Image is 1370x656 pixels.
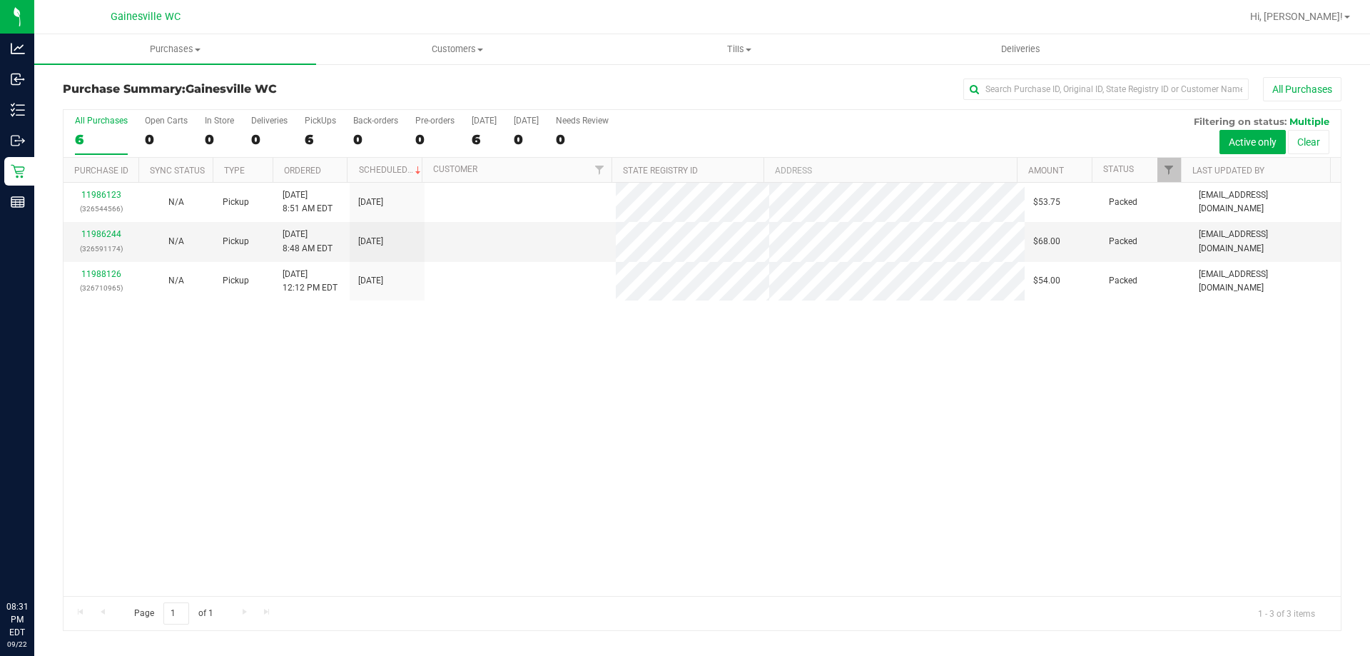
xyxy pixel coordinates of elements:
[1199,268,1332,295] span: [EMAIL_ADDRESS][DOMAIN_NAME]
[283,188,333,216] span: [DATE] 8:51 AM EDT
[168,235,184,248] button: N/A
[556,131,609,148] div: 0
[353,131,398,148] div: 0
[556,116,609,126] div: Needs Review
[11,41,25,56] inline-svg: Analytics
[81,229,121,239] a: 11986244
[11,164,25,178] inline-svg: Retail
[1219,130,1286,154] button: Active only
[223,274,249,288] span: Pickup
[6,600,28,639] p: 08:31 PM EDT
[880,34,1162,64] a: Deliveries
[598,34,880,64] a: Tills
[1247,602,1326,624] span: 1 - 3 of 3 items
[11,133,25,148] inline-svg: Outbound
[11,103,25,117] inline-svg: Inventory
[224,166,245,176] a: Type
[305,131,336,148] div: 6
[72,281,130,295] p: (326710965)
[283,268,338,295] span: [DATE] 12:12 PM EDT
[358,196,383,209] span: [DATE]
[145,131,188,148] div: 0
[1289,116,1329,127] span: Multiple
[14,542,57,585] iframe: Resource center
[623,166,698,176] a: State Registry ID
[763,158,1017,183] th: Address
[472,116,497,126] div: [DATE]
[599,43,879,56] span: Tills
[1109,235,1137,248] span: Packed
[168,276,184,286] span: Not Applicable
[1199,188,1332,216] span: [EMAIL_ADDRESS][DOMAIN_NAME]
[359,165,424,175] a: Scheduled
[111,11,181,23] span: Gainesville WC
[415,116,455,126] div: Pre-orders
[223,196,249,209] span: Pickup
[1263,77,1341,101] button: All Purchases
[168,196,184,209] button: N/A
[251,116,288,126] div: Deliveries
[1033,235,1060,248] span: $68.00
[75,116,128,126] div: All Purchases
[81,190,121,200] a: 11986123
[415,131,455,148] div: 0
[6,639,28,650] p: 09/22
[1199,228,1332,255] span: [EMAIL_ADDRESS][DOMAIN_NAME]
[72,202,130,216] p: (326544566)
[168,236,184,246] span: Not Applicable
[11,195,25,209] inline-svg: Reports
[163,602,189,625] input: 1
[317,43,597,56] span: Customers
[42,540,59,557] iframe: Resource center unread badge
[122,602,225,625] span: Page of 1
[982,43,1060,56] span: Deliveries
[358,274,383,288] span: [DATE]
[72,242,130,256] p: (326591174)
[472,131,497,148] div: 6
[145,116,188,126] div: Open Carts
[186,82,277,96] span: Gainesville WC
[316,34,598,64] a: Customers
[1192,166,1264,176] a: Last Updated By
[1028,166,1064,176] a: Amount
[514,116,539,126] div: [DATE]
[81,269,121,279] a: 11988126
[74,166,128,176] a: Purchase ID
[1250,11,1343,22] span: Hi, [PERSON_NAME]!
[34,43,316,56] span: Purchases
[168,197,184,207] span: Not Applicable
[353,116,398,126] div: Back-orders
[1157,158,1181,182] a: Filter
[1103,164,1134,174] a: Status
[1109,196,1137,209] span: Packed
[588,158,612,182] a: Filter
[1109,274,1137,288] span: Packed
[358,235,383,248] span: [DATE]
[168,274,184,288] button: N/A
[283,228,333,255] span: [DATE] 8:48 AM EDT
[963,79,1249,100] input: Search Purchase ID, Original ID, State Registry ID or Customer Name...
[284,166,321,176] a: Ordered
[11,72,25,86] inline-svg: Inbound
[1033,274,1060,288] span: $54.00
[205,131,234,148] div: 0
[433,164,477,174] a: Customer
[75,131,128,148] div: 6
[251,131,288,148] div: 0
[1194,116,1287,127] span: Filtering on status:
[1288,130,1329,154] button: Clear
[305,116,336,126] div: PickUps
[1033,196,1060,209] span: $53.75
[34,34,316,64] a: Purchases
[205,116,234,126] div: In Store
[223,235,249,248] span: Pickup
[150,166,205,176] a: Sync Status
[63,83,489,96] h3: Purchase Summary:
[514,131,539,148] div: 0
